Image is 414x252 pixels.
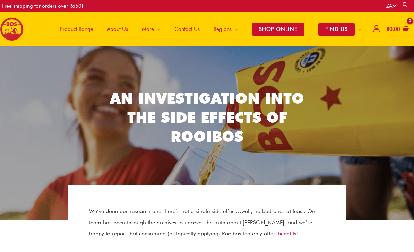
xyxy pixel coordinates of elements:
[48,12,368,46] nav: Site Navigation
[107,19,128,40] span: About Us
[174,19,200,40] span: Contact Us
[245,12,311,46] a: SHOP ONLINE
[207,12,245,46] a: Regions
[385,21,409,37] a: View Shopping Cart, empty
[135,12,167,46] a: More
[402,1,409,8] a: Search button
[142,19,154,40] span: More
[252,23,304,36] span: SHOP ONLINE
[387,26,400,32] bdi: 0.00
[167,12,207,46] a: Contact Us
[89,206,325,239] p: We’ve done our research and there’s not a single side effect…well, no bad ones at least. Our team...
[60,19,93,40] span: Product Range
[214,19,232,40] span: Regions
[106,89,308,146] h2: An Investigation Into The Side Effects of Rooibos
[278,230,296,237] a: benefits
[318,23,355,36] span: FIND US
[100,12,135,46] a: About Us
[53,12,100,46] a: Product Range
[387,26,389,32] span: R
[386,3,397,9] a: ZA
